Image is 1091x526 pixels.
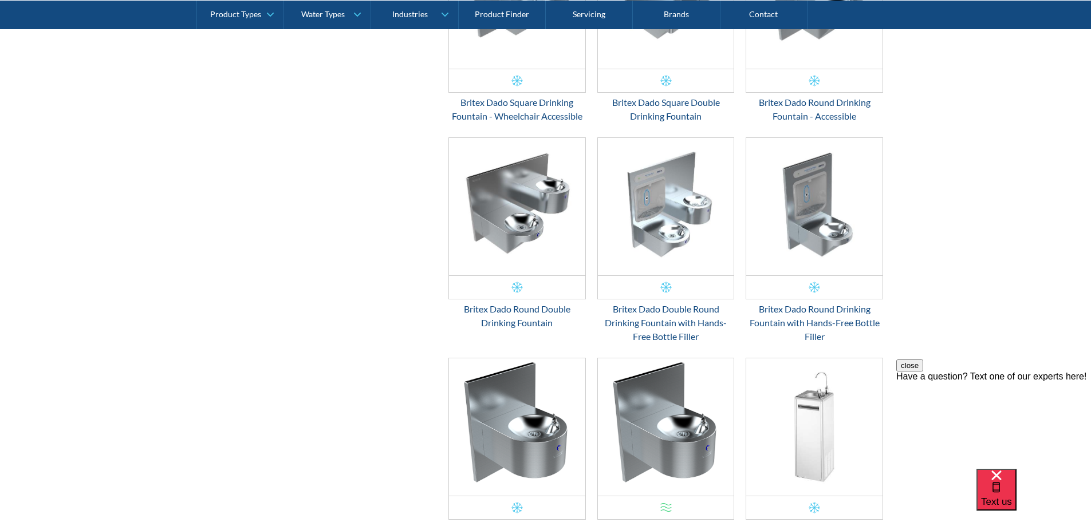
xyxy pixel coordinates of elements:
[598,138,734,275] img: Britex Dado Double Round Drinking Fountain with Hands-Free Bottle Filler
[976,469,1091,526] iframe: podium webchat widget bubble
[449,138,585,275] img: Britex Dado Round Double Drinking Fountain
[597,302,735,343] div: Britex Dado Double Round Drinking Fountain with Hands-Free Bottle Filler
[448,96,586,123] div: Britex Dado Square Drinking Fountain - Wheelchair Accessible
[449,358,585,496] img: Britex Dado Round Wall Mounted Drinking Fountain - Refrigerated
[598,358,734,496] img: Britex Dado Round Wall Mounted Drinking Fountain - Non-refrigerated
[746,138,883,275] img: Britex Dado Round Drinking Fountain with Hands-Free Bottle Filler
[301,9,345,19] div: Water Types
[597,96,735,123] div: Britex Dado Square Double Drinking Fountain
[448,302,586,330] div: Britex Dado Round Double Drinking Fountain
[746,96,883,123] div: Britex Dado Round Drinking Fountain - Accessible
[746,137,883,343] a: Britex Dado Round Drinking Fountain with Hands-Free Bottle FillerBritex Dado Round Drinking Fount...
[597,137,735,343] a: Britex Dado Double Round Drinking Fountain with Hands-Free Bottle FillerBritex Dado Double Round ...
[896,359,1091,483] iframe: podium webchat widget prompt
[210,9,261,19] div: Product Types
[448,137,586,330] a: Britex Dado Round Double Drinking FountainBritex Dado Round Double Drinking Fountain
[746,302,883,343] div: Britex Dado Round Drinking Fountain with Hands-Free Bottle Filler
[746,358,883,496] img: Zip EconoMaster Drinking Fountain 60 Stainless Steel
[392,9,428,19] div: Industries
